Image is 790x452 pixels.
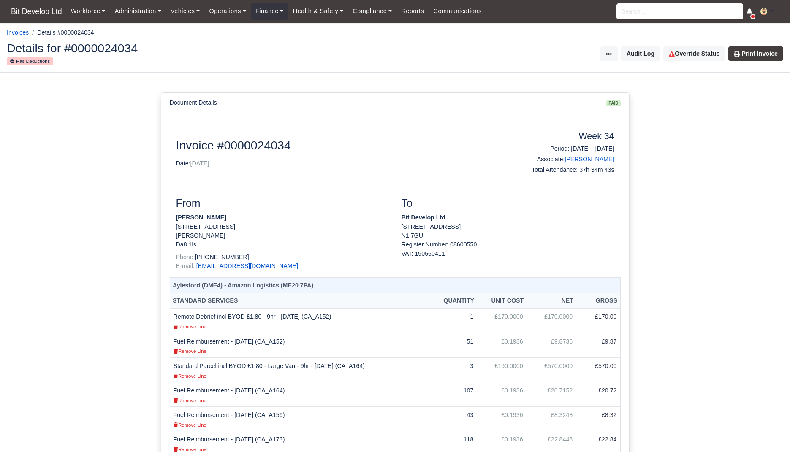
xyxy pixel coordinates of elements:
[576,309,620,333] td: £170.00
[204,3,250,19] a: Operations
[174,422,206,428] small: Remove Line
[174,447,206,452] small: Remove Line
[402,249,614,258] div: VAT: 190560411
[576,382,620,406] td: £20.72
[170,382,429,406] td: Fuel Reimbursement - [DATE] (CA_A164)
[514,131,614,142] h4: Week 34
[576,333,620,357] td: £9.87
[429,309,477,333] td: 1
[606,100,620,106] span: paid
[429,3,486,19] a: Communications
[170,293,429,309] th: Standard Services
[176,231,389,240] p: [PERSON_NAME]
[396,3,429,19] a: Reports
[527,309,576,333] td: £170.0000
[477,357,526,382] td: £190.0000
[251,3,288,19] a: Finance
[174,398,206,403] small: Remove Line
[576,357,620,382] td: £570.00
[663,46,725,61] a: Override Status
[176,240,389,249] p: Da8 1ls
[395,240,621,258] div: Register Number: 08600550
[477,293,526,309] th: Unit Cost
[402,197,614,210] h3: To
[527,333,576,357] td: £9.8736
[170,357,429,382] td: Standard Parcel incl BYOD £1.80 - Large Van - 9hr - [DATE] (CA_A164)
[576,407,620,431] td: £8.32
[514,156,614,163] h6: Associate:
[176,222,389,231] p: [STREET_ADDRESS]
[527,407,576,431] td: £8.3248
[170,309,429,333] td: Remote Debrief incl BYOD £1.80 - 9hr - [DATE] (CA_A152)
[527,293,576,309] th: Net
[174,421,206,428] a: Remove Line
[402,222,614,231] p: [STREET_ADDRESS]
[170,99,217,106] h6: Document Details
[429,357,477,382] td: 3
[174,372,206,379] a: Remove Line
[174,397,206,403] a: Remove Line
[514,166,614,173] h6: Total Attendance: 37h 34m 43s
[170,278,620,293] th: Aylesford (DME4) - Amazon Logistics (ME20 7PA)
[477,333,526,357] td: £0.1936
[174,323,206,330] a: Remove Line
[174,349,206,354] small: Remove Line
[176,138,502,152] h2: Invoice #0000024034
[477,309,526,333] td: £170.0000
[728,46,783,61] a: Print Invoice
[429,293,477,309] th: Quantity
[429,382,477,406] td: 107
[565,156,614,162] a: [PERSON_NAME]
[176,254,195,260] span: Phone:
[110,3,166,19] a: Administration
[176,214,226,221] strong: [PERSON_NAME]
[621,46,660,61] button: Audit Log
[429,333,477,357] td: 51
[477,407,526,431] td: £0.1936
[174,374,206,379] small: Remove Line
[402,214,445,221] strong: Bit Develop Ltd
[176,159,502,168] p: Date:
[176,253,389,262] p: [PHONE_NUMBER]
[66,3,110,19] a: Workforce
[166,3,205,19] a: Vehicles
[7,57,53,65] small: Has Deductions
[288,3,348,19] a: Health & Safety
[196,263,298,269] a: [EMAIL_ADDRESS][DOMAIN_NAME]
[514,145,614,152] h6: Period: [DATE] - [DATE]
[477,382,526,406] td: £0.1936
[348,3,396,19] a: Compliance
[429,407,477,431] td: 43
[170,333,429,357] td: Fuel Reimbursement - [DATE] (CA_A152)
[7,42,389,54] h2: Details for #0000024034
[176,263,195,269] span: E-mail:
[576,293,620,309] th: Gross
[176,197,389,210] h3: From
[29,28,94,38] li: Details #0000024034
[174,324,206,329] small: Remove Line
[616,3,743,19] input: Search...
[190,160,209,167] span: [DATE]
[7,3,66,20] a: Bit Develop Ltd
[7,29,29,36] a: Invoices
[527,357,576,382] td: £570.0000
[174,347,206,354] a: Remove Line
[402,231,614,240] p: N1 7GU
[527,382,576,406] td: £20.7152
[170,407,429,431] td: Fuel Reimbursement - [DATE] (CA_A159)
